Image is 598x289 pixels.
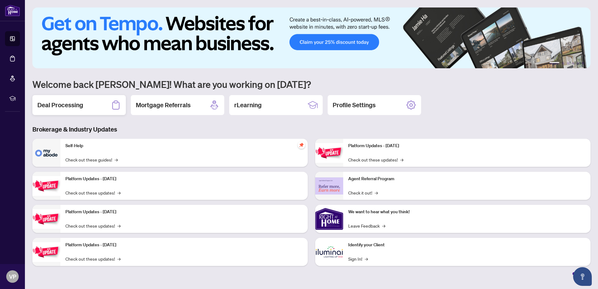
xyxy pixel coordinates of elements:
[348,242,586,248] p: Identify your Client
[549,62,559,65] button: 1
[9,272,16,281] span: VP
[136,101,191,109] h2: Mortgage Referrals
[117,222,121,229] span: →
[572,62,574,65] button: 4
[32,209,60,229] img: Platform Updates - July 21, 2025
[32,78,591,90] h1: Welcome back [PERSON_NAME]! What are you working on [DATE]?
[234,101,262,109] h2: rLearning
[573,267,592,286] button: Open asap
[400,156,403,163] span: →
[315,143,343,163] img: Platform Updates - June 23, 2025
[348,255,368,262] a: Sign In!→
[65,176,303,182] p: Platform Updates - [DATE]
[32,125,591,134] h3: Brokerage & Industry Updates
[315,238,343,266] img: Identify your Client
[375,189,378,196] span: →
[382,222,385,229] span: →
[582,62,584,65] button: 6
[32,7,591,68] img: Slide 0
[65,156,118,163] a: Check out these guides!→
[32,139,60,167] img: Self-Help
[65,209,303,215] p: Platform Updates - [DATE]
[562,62,564,65] button: 2
[348,222,385,229] a: Leave Feedback→
[65,255,121,262] a: Check out these updates!→
[577,62,579,65] button: 5
[65,189,121,196] a: Check out these updates!→
[65,222,121,229] a: Check out these updates!→
[348,189,378,196] a: Check it out!→
[315,205,343,233] img: We want to hear what you think!
[348,142,586,149] p: Platform Updates - [DATE]
[365,255,368,262] span: →
[348,156,403,163] a: Check out these updates!→
[117,189,121,196] span: →
[117,255,121,262] span: →
[37,101,83,109] h2: Deal Processing
[315,177,343,195] img: Agent Referral Program
[5,5,20,16] img: logo
[65,142,303,149] p: Self-Help
[348,176,586,182] p: Agent Referral Program
[333,101,376,109] h2: Profile Settings
[65,242,303,248] p: Platform Updates - [DATE]
[298,141,305,149] span: pushpin
[115,156,118,163] span: →
[567,62,569,65] button: 3
[32,176,60,196] img: Platform Updates - September 16, 2025
[348,209,586,215] p: We want to hear what you think!
[32,242,60,262] img: Platform Updates - July 8, 2025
